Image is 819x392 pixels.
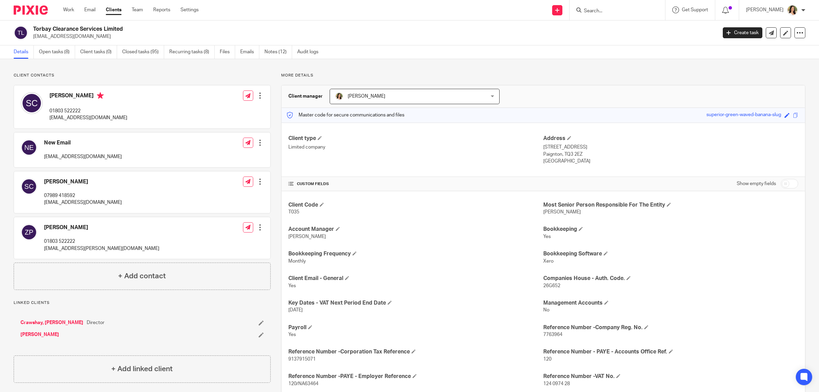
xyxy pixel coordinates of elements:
[682,8,708,12] span: Get Support
[169,45,215,59] a: Recurring tasks (8)
[49,108,127,114] p: 01803 522222
[44,153,122,160] p: [EMAIL_ADDRESS][DOMAIN_NAME]
[288,181,543,187] h4: CUSTOM FIELDS
[288,144,543,151] p: Limited company
[44,224,159,231] h4: [PERSON_NAME]
[14,5,48,15] img: Pixie
[348,94,385,99] span: [PERSON_NAME]
[787,5,798,16] img: High%20Res%20Andrew%20Price%20Accountants_Poppy%20Jakes%20photography-1153.jpg
[20,319,83,326] a: Crawshay, [PERSON_NAME]
[288,381,318,386] span: 120/NA63464
[288,332,296,337] span: Yes
[20,331,59,338] a: [PERSON_NAME]
[288,308,303,312] span: [DATE]
[288,283,296,288] span: Yes
[543,135,798,142] h4: Address
[543,144,798,151] p: [STREET_ADDRESS]
[297,45,324,59] a: Audit logs
[335,92,343,100] img: High%20Res%20Andrew%20Price%20Accountants_Poppy%20Jakes%20photography-1153.jpg
[21,178,37,195] img: svg%3E
[106,6,121,13] a: Clients
[288,275,543,282] h4: Client Email - General
[543,332,562,337] span: 7763964
[288,324,543,331] h4: Payroll
[583,8,645,14] input: Search
[111,364,173,374] h4: + Add linked client
[288,234,326,239] span: [PERSON_NAME]
[264,45,292,59] a: Notes (12)
[44,238,159,245] p: 01803 522222
[288,210,299,214] span: T035
[288,135,543,142] h4: Client type
[49,92,127,101] h4: [PERSON_NAME]
[543,158,798,165] p: [GEOGRAPHIC_DATA]
[543,151,798,158] p: Paignton, TQ3 2EZ
[543,308,549,312] span: No
[44,192,122,199] p: 07989 418592
[97,92,104,99] i: Primary
[21,92,43,114] img: svg%3E
[543,234,551,239] span: Yes
[288,259,306,264] span: Monthly
[33,33,713,40] p: [EMAIL_ADDRESS][DOMAIN_NAME]
[737,180,776,187] label: Show empty fields
[288,93,323,100] h3: Client manager
[543,201,798,209] h4: Most Senior Person Responsible For The Entity
[220,45,235,59] a: Files
[543,259,554,264] span: Xero
[288,357,316,362] span: 9137915071
[84,6,96,13] a: Email
[87,319,104,326] span: Director
[44,139,122,146] h4: New Email
[80,45,117,59] a: Client tasks (0)
[44,178,122,185] h4: [PERSON_NAME]
[49,114,127,121] p: [EMAIL_ADDRESS][DOMAIN_NAME]
[39,45,75,59] a: Open tasks (8)
[44,245,159,252] p: [EMAIL_ADDRESS][PERSON_NAME][DOMAIN_NAME]
[723,27,762,38] a: Create task
[543,373,798,380] h4: Reference Number -VAT No.
[118,271,166,281] h4: + Add contact
[14,26,28,40] img: svg%3E
[63,6,74,13] a: Work
[543,283,560,288] span: 26G652
[122,45,164,59] a: Closed tasks (95)
[288,201,543,209] h4: Client Code
[543,299,798,307] h4: Management Accounts
[543,324,798,331] h4: Reference Number -Company Reg. No.
[240,45,259,59] a: Emails
[288,373,543,380] h4: Reference Number -PAYE - Employer Reference
[543,348,798,355] h4: Reference Number - PAYE - Accounts Office Ref.
[543,250,798,257] h4: Bookkeeping Software
[44,199,122,206] p: [EMAIL_ADDRESS][DOMAIN_NAME]
[281,73,805,78] p: More details
[543,381,570,386] span: 124 0974 28
[543,275,798,282] h4: Companies House - Auth. Code.
[153,6,170,13] a: Reports
[132,6,143,13] a: Team
[706,111,781,119] div: superior-green-waved-banana-slug
[33,26,577,33] h2: Torbay Clearance Services Limited
[288,250,543,257] h4: Bookkeeping Frequency
[14,300,271,306] p: Linked clients
[181,6,199,13] a: Settings
[543,210,581,214] span: [PERSON_NAME]
[287,112,404,118] p: Master code for secure communications and files
[14,73,271,78] p: Client contacts
[14,45,34,59] a: Details
[543,357,551,362] span: 120
[21,139,37,156] img: svg%3E
[21,224,37,240] img: svg%3E
[288,348,543,355] h4: Reference Number -Corporation Tax Reference
[288,299,543,307] h4: Key Dates - VAT Next Period End Date
[746,6,784,13] p: [PERSON_NAME]
[288,226,543,233] h4: Account Manager
[543,226,798,233] h4: Bookkeeping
